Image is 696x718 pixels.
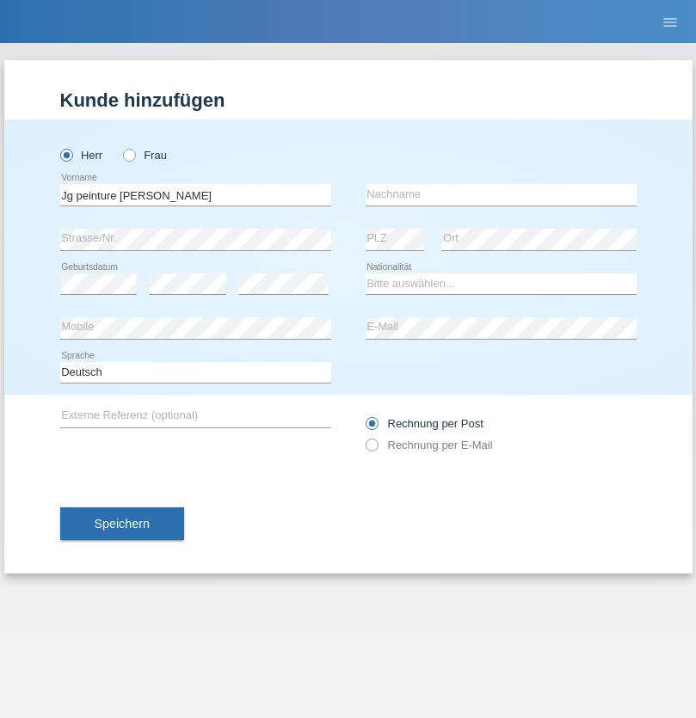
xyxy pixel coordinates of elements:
[123,149,167,162] label: Frau
[60,89,637,111] h1: Kunde hinzufügen
[366,439,377,460] input: Rechnung per E-Mail
[366,417,484,430] label: Rechnung per Post
[366,439,493,451] label: Rechnung per E-Mail
[653,16,687,27] a: menu
[123,149,134,160] input: Frau
[60,149,103,162] label: Herr
[60,149,71,160] input: Herr
[662,14,679,31] i: menu
[60,507,184,540] button: Speichern
[95,517,150,531] span: Speichern
[366,417,377,439] input: Rechnung per Post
